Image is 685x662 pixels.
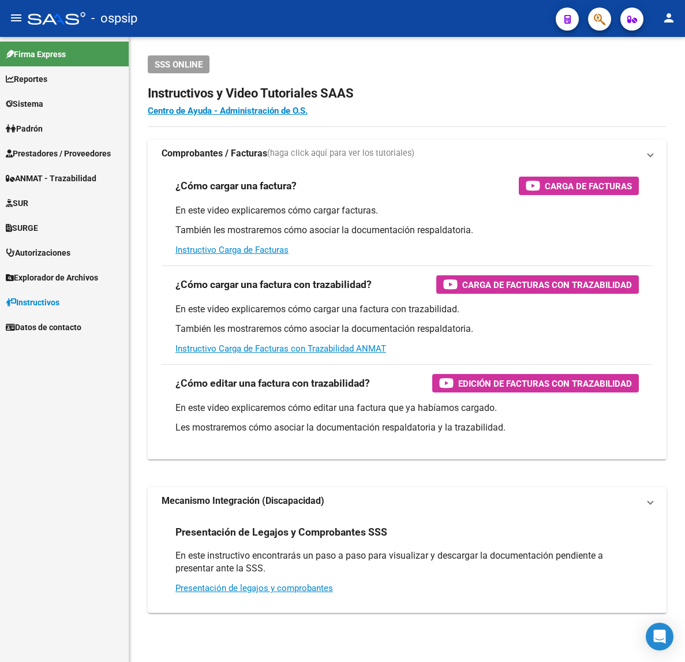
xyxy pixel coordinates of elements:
a: Instructivo Carga de Facturas [175,245,289,255]
span: - ospsip [91,6,137,31]
a: Presentación de legajos y comprobantes [175,583,333,593]
div: Comprobantes / Facturas(haga click aquí para ver los tutoriales) [148,167,667,459]
span: Edición de Facturas con Trazabilidad [458,376,632,391]
h3: ¿Cómo editar una factura con trazabilidad? [175,375,370,391]
p: También les mostraremos cómo asociar la documentación respaldatoria. [175,323,639,335]
span: SSS ONLINE [155,59,203,70]
button: Carga de Facturas con Trazabilidad [436,275,639,294]
mat-icon: menu [9,11,23,25]
span: Carga de Facturas con Trazabilidad [462,278,632,292]
span: Firma Express [6,48,66,61]
p: También les mostraremos cómo asociar la documentación respaldatoria. [175,224,639,237]
p: En este video explicaremos cómo cargar facturas. [175,204,639,217]
span: Padrón [6,122,43,135]
span: Instructivos [6,296,59,309]
a: Centro de Ayuda - Administración de O.S. [148,106,308,116]
h2: Instructivos y Video Tutoriales SAAS [148,83,667,104]
span: (haga click aquí para ver los tutoriales) [267,147,414,160]
strong: Comprobantes / Facturas [162,147,267,160]
span: SUR [6,197,28,210]
h3: ¿Cómo cargar una factura con trazabilidad? [175,276,372,293]
span: Autorizaciones [6,246,70,259]
button: Edición de Facturas con Trazabilidad [432,374,639,392]
span: Sistema [6,98,43,110]
button: SSS ONLINE [148,55,209,73]
h3: ¿Cómo cargar una factura? [175,178,297,194]
span: SURGE [6,222,38,234]
span: Carga de Facturas [545,179,632,193]
a: Instructivo Carga de Facturas con Trazabilidad ANMAT [175,343,386,354]
span: ANMAT - Trazabilidad [6,172,96,185]
p: En este instructivo encontrarás un paso a paso para visualizar y descargar la documentación pendi... [175,549,639,575]
h3: Presentación de Legajos y Comprobantes SSS [175,524,387,540]
p: Les mostraremos cómo asociar la documentación respaldatoria y la trazabilidad. [175,421,639,434]
mat-icon: person [662,11,676,25]
p: En este video explicaremos cómo editar una factura que ya habíamos cargado. [175,402,639,414]
strong: Mecanismo Integración (Discapacidad) [162,495,324,507]
div: Open Intercom Messenger [646,623,673,650]
span: Prestadores / Proveedores [6,147,111,160]
span: Reportes [6,73,47,85]
button: Carga de Facturas [519,177,639,195]
span: Datos de contacto [6,321,81,334]
mat-expansion-panel-header: Comprobantes / Facturas(haga click aquí para ver los tutoriales) [148,140,667,167]
p: En este video explicaremos cómo cargar una factura con trazabilidad. [175,303,639,316]
span: Explorador de Archivos [6,271,98,284]
mat-expansion-panel-header: Mecanismo Integración (Discapacidad) [148,487,667,515]
div: Mecanismo Integración (Discapacidad) [148,515,667,613]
